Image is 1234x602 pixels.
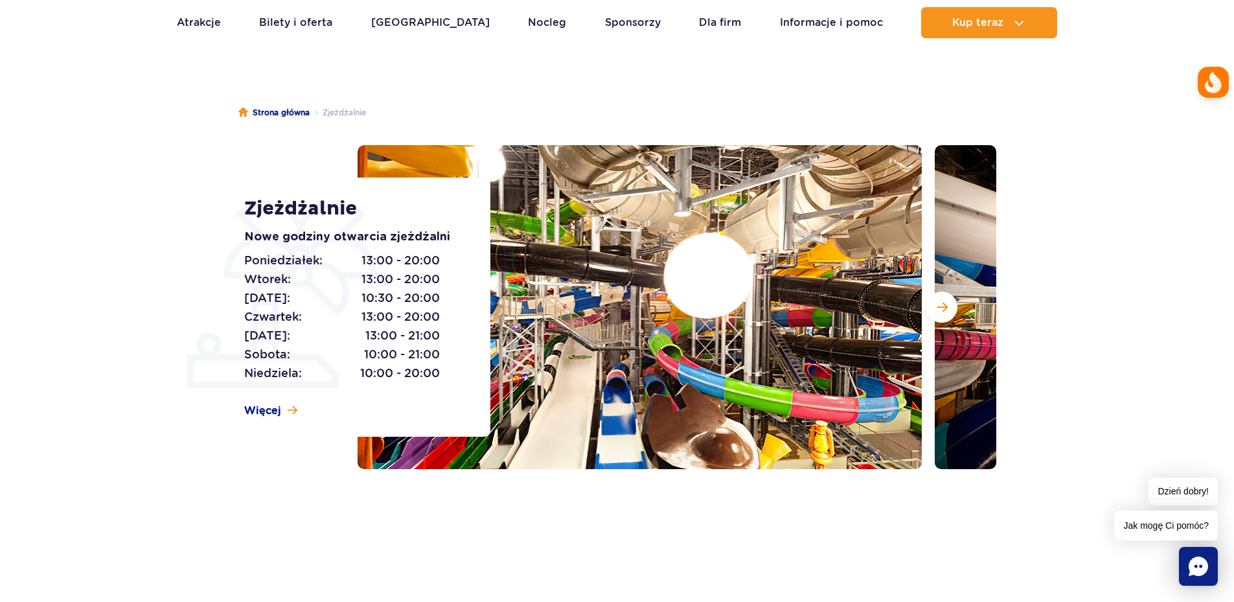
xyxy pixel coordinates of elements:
p: Nowe godziny otwarcia zjeżdżalni [244,228,461,246]
span: 13:00 - 20:00 [361,308,440,326]
span: Sobota: [244,345,290,364]
span: Czwartek: [244,308,302,326]
a: Dla firm [699,7,741,38]
a: [GEOGRAPHIC_DATA] [371,7,490,38]
span: [DATE]: [244,327,290,345]
span: 10:00 - 21:00 [364,345,440,364]
a: Informacje i pomoc [780,7,883,38]
span: Poniedziałek: [244,251,323,270]
span: Wtorek: [244,270,291,288]
h1: Zjeżdżalnie [244,197,461,220]
span: Niedziela: [244,364,302,382]
button: Następny slajd [926,292,957,323]
button: Kup teraz [921,7,1057,38]
a: Więcej [244,404,297,418]
span: 13:00 - 21:00 [365,327,440,345]
a: Strona główna [238,106,310,119]
div: Chat [1179,547,1218,586]
span: Więcej [244,404,281,418]
a: Bilety i oferta [259,7,332,38]
span: Jak mogę Ci pomóc? [1114,511,1218,540]
a: Atrakcje [177,7,221,38]
a: Nocleg [528,7,566,38]
span: 13:00 - 20:00 [361,270,440,288]
span: 10:30 - 20:00 [361,289,440,307]
span: 13:00 - 20:00 [361,251,440,270]
li: Zjeżdżalnie [310,106,366,119]
span: Dzień dobry! [1148,478,1218,505]
span: [DATE]: [244,289,290,307]
a: Sponsorzy [605,7,661,38]
span: Kup teraz [952,17,1003,29]
span: 10:00 - 20:00 [360,364,440,382]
